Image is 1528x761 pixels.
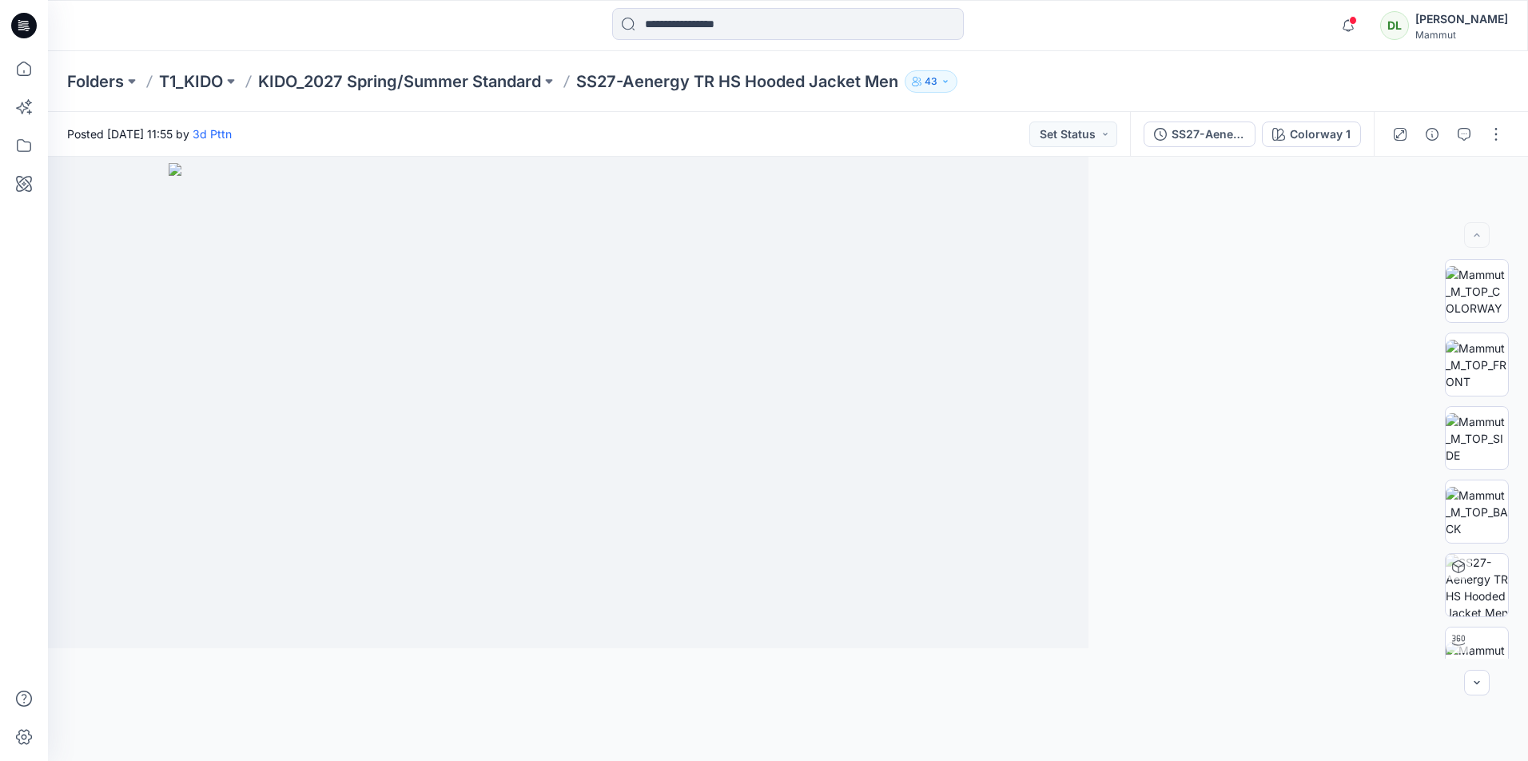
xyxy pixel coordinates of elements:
[1446,487,1508,537] img: Mammut_M_TOP_BACK
[1262,122,1361,147] button: Colorway 1
[258,70,541,93] a: KIDO_2027 Spring/Summer Standard
[1290,126,1351,143] div: Colorway 1
[193,127,232,141] a: 3d Pttn
[1172,126,1245,143] div: SS27-Aenergy TR HS Hooded Jacket Men
[1415,10,1508,29] div: [PERSON_NAME]
[1380,11,1409,40] div: DL
[576,70,898,93] p: SS27-Aenergy TR HS Hooded Jacket Men
[67,126,232,142] span: Posted [DATE] 11:55 by
[1415,29,1508,41] div: Mammut
[1446,340,1508,390] img: Mammut_M_TOP_FRONT
[925,73,937,90] p: 43
[1446,554,1508,616] img: SS27-Aenergy TR HS Hooded Jacket Men Colorway 1
[1446,642,1508,675] img: Mammut_M_TOP_TT
[1446,266,1508,317] img: Mammut_M_TOP_COLORWAY
[1144,122,1255,147] button: SS27-Aenergy TR HS Hooded Jacket Men
[1446,413,1508,464] img: Mammut_M_TOP_SIDE
[1419,122,1445,147] button: Details
[159,70,223,93] a: T1_KIDO
[169,163,968,649] img: eyJhbGciOiJIUzI1NiIsImtpZCI6IjAiLCJzbHQiOiJzZXMiLCJ0eXAiOiJKV1QifQ.eyJkYXRhIjp7InR5cGUiOiJzdG9yYW...
[67,70,124,93] a: Folders
[905,70,957,93] button: 43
